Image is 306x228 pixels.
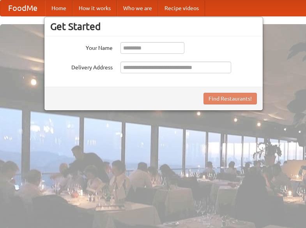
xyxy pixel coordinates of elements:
[203,93,257,104] button: Find Restaurants!
[0,0,45,16] a: FoodMe
[50,62,113,71] label: Delivery Address
[50,42,113,52] label: Your Name
[73,0,117,16] a: How it works
[117,0,158,16] a: Who we are
[45,0,73,16] a: Home
[50,21,257,32] h3: Get Started
[158,0,205,16] a: Recipe videos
